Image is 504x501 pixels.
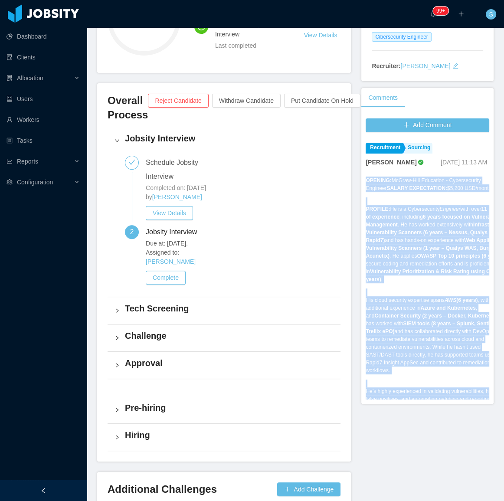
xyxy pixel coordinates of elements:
div: Last completed [215,41,283,50]
h4: Pre-hiring [125,402,334,414]
i: icon: edit [452,63,458,69]
h4: Challenge [125,330,334,342]
a: [PERSON_NAME] [146,258,196,265]
a: [PERSON_NAME] [400,62,450,69]
i: icon: check [128,159,135,166]
div: icon: rightJobsity Interview [108,127,340,154]
div: Comments [361,88,405,108]
strong: PROFILE: [366,206,390,212]
i: icon: right [115,407,120,413]
strong: SALARY EXPECTATION: [386,185,447,191]
div: icon: rightPre-hiring [108,396,340,423]
span: Configuration [17,179,53,186]
strong: 6 years focused on Vulnerability Management [366,214,502,228]
strong: Container Security (2 years – Docker, Kubernetes) [374,313,498,319]
button: icon: plusAdd Challenge [277,482,340,496]
a: icon: profileTasks [7,132,80,149]
a: View Details [146,210,193,216]
strong: SIEM tools (8 years – Splunk, Sentinel, Trellix ePO) [366,321,498,334]
a: icon: robotUsers [7,90,80,108]
strong: (6 years) [456,297,478,303]
em: Engineer [439,206,460,212]
span: [DATE] 11:13 AM [441,159,487,166]
i: icon: plus [458,11,464,17]
span: Allocation [17,75,43,82]
strong: OPENING: [366,177,391,183]
i: icon: right [115,363,120,368]
div: Schedule Jobsity Interview [146,156,224,183]
i: icon: right [115,138,120,143]
button: View Details [146,206,193,220]
button: Reject Candidate [148,94,208,108]
div: icon: rightHiring [108,424,340,451]
a: icon: auditClients [7,49,80,66]
a: icon: pie-chartDashboard [7,28,80,45]
button: Complete [146,271,186,285]
i: icon: right [115,308,120,313]
span: Assigned to: [146,248,224,266]
i: icon: solution [7,75,13,81]
span: Cibersecurity Engineer [372,32,431,42]
i: icon: line-chart [7,158,13,164]
a: Complete [146,274,186,281]
strong: [PERSON_NAME] [366,159,416,166]
a: [PERSON_NAME] [152,193,202,200]
strong: OWASP Top 10 principles (6 years) [417,253,503,259]
div: icon: rightApproval [108,352,340,379]
i: icon: right [115,435,120,440]
em: AWS [445,297,456,303]
strong: 11 years of experience [366,206,502,220]
h4: Jobsity Interview [125,132,334,144]
a: icon: userWorkers [7,111,80,128]
span: 2 [130,228,134,236]
i: icon: right [115,335,120,341]
strong: Recruiter: [372,62,400,69]
a: View Details [304,32,337,39]
i: icon: bell [430,11,436,17]
h4: Hiring [125,429,334,441]
div: Jobsity Interview [146,225,204,239]
a: Recruitment [366,143,403,154]
h4: Approval [125,357,334,369]
div: icon: rightChallenge [108,324,340,351]
h3: Overall Process [108,94,148,122]
button: Put Candidate On Hold [284,94,360,108]
button: Withdraw Candidate [212,94,281,108]
strong: Azure and Kubernetes [420,305,475,311]
h4: Schedule Jobsity Interview [215,20,283,39]
button: icon: plusAdd Comment [366,118,489,132]
sup: 1214 [433,7,448,15]
span: Reports [17,158,38,165]
h4: Tech Screening [125,302,334,314]
h3: Additional Challenges [108,482,274,496]
a: Sourcing [403,143,432,154]
i: icon: setting [7,179,13,185]
span: Due at: [DATE]. [146,239,224,248]
div: icon: rightTech Screening [108,297,340,324]
span: S [489,9,493,20]
span: Completed on: [DATE] by [146,184,206,200]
